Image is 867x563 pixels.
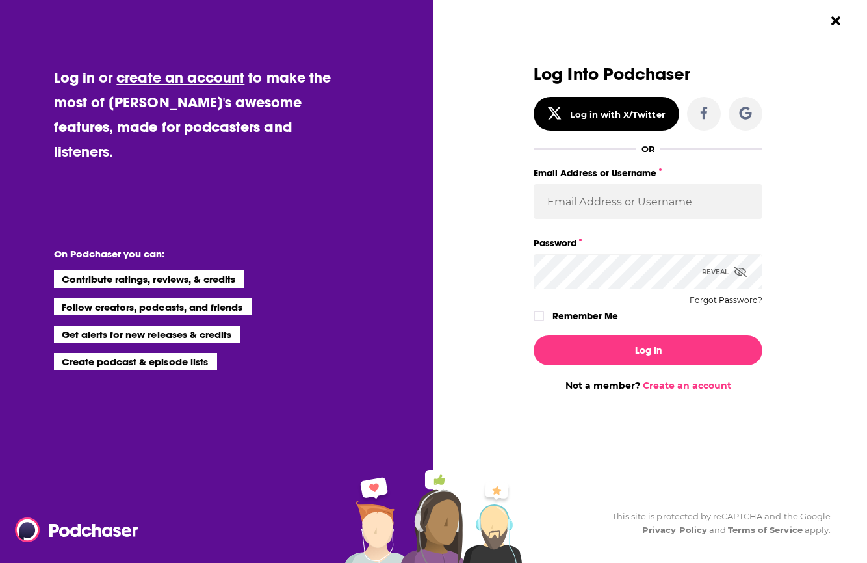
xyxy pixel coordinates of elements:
[15,517,129,542] a: Podchaser - Follow, Share and Rate Podcasts
[552,308,618,324] label: Remember Me
[643,380,731,391] a: Create an account
[54,248,314,260] li: On Podchaser you can:
[702,254,747,289] div: Reveal
[823,8,848,33] button: Close Button
[534,97,679,131] button: Log in with X/Twitter
[534,65,762,84] h3: Log Into Podchaser
[534,164,762,181] label: Email Address or Username
[54,326,240,343] li: Get alerts for new releases & credits
[116,68,244,86] a: create an account
[534,335,762,365] button: Log In
[534,380,762,391] div: Not a member?
[54,270,245,287] li: Contribute ratings, reviews, & credits
[54,298,252,315] li: Follow creators, podcasts, and friends
[690,296,762,305] button: Forgot Password?
[54,353,217,370] li: Create podcast & episode lists
[642,525,707,535] a: Privacy Policy
[534,235,762,252] label: Password
[641,144,655,154] div: OR
[570,109,666,120] div: Log in with X/Twitter
[534,184,762,219] input: Email Address or Username
[15,517,140,542] img: Podchaser - Follow, Share and Rate Podcasts
[602,510,831,537] div: This site is protected by reCAPTCHA and the Google and apply.
[728,525,803,535] a: Terms of Service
